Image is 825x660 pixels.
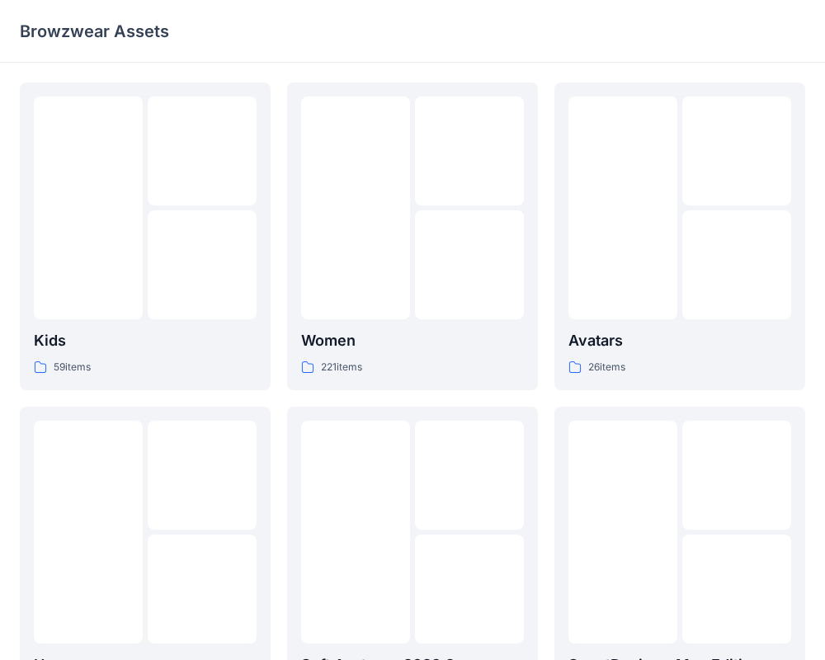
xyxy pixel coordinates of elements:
p: Browzwear Assets [20,20,169,43]
a: Women221items [287,82,538,390]
a: Kids59items [20,82,271,390]
p: Avatars [568,329,791,352]
a: Avatars26items [554,82,805,390]
p: 26 items [588,359,625,376]
p: Women [301,329,524,352]
p: Kids [34,329,257,352]
p: 221 items [321,359,362,376]
p: 59 items [54,359,91,376]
